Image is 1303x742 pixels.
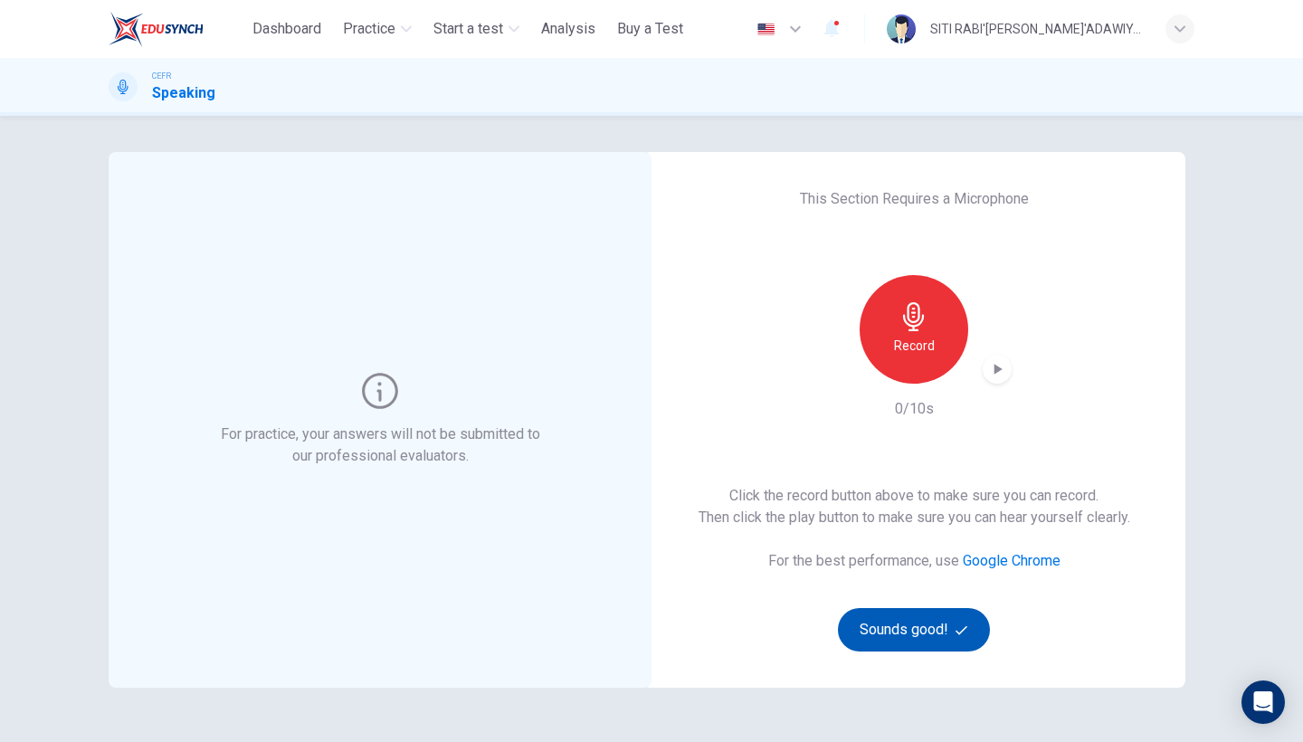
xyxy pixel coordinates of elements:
span: Start a test [433,18,503,40]
button: Sounds good! [838,608,990,652]
h6: For the best performance, use [768,550,1060,572]
img: en [755,23,777,36]
a: ELTC logo [109,11,245,47]
button: Buy a Test [610,13,690,45]
button: Analysis [534,13,603,45]
img: ELTC logo [109,11,204,47]
span: Dashboard [252,18,321,40]
h6: This Section Requires a Microphone [800,188,1029,210]
div: Open Intercom Messenger [1241,680,1285,724]
button: Start a test [426,13,527,45]
a: Google Chrome [963,552,1060,569]
h6: 0/10s [895,398,934,420]
span: Practice [343,18,395,40]
div: SITI RABI'[PERSON_NAME]'ADAWIYAH [PERSON_NAME] [930,18,1144,40]
button: Practice [336,13,419,45]
span: Buy a Test [617,18,683,40]
img: Profile picture [887,14,916,43]
span: CEFR [152,70,171,82]
h6: For practice, your answers will not be submitted to our professional evaluators. [217,423,544,467]
button: Record [860,275,968,384]
h1: Speaking [152,82,215,104]
span: Analysis [541,18,595,40]
h6: Click the record button above to make sure you can record. Then click the play button to make sur... [699,485,1130,528]
h6: Record [894,335,935,357]
button: Dashboard [245,13,328,45]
